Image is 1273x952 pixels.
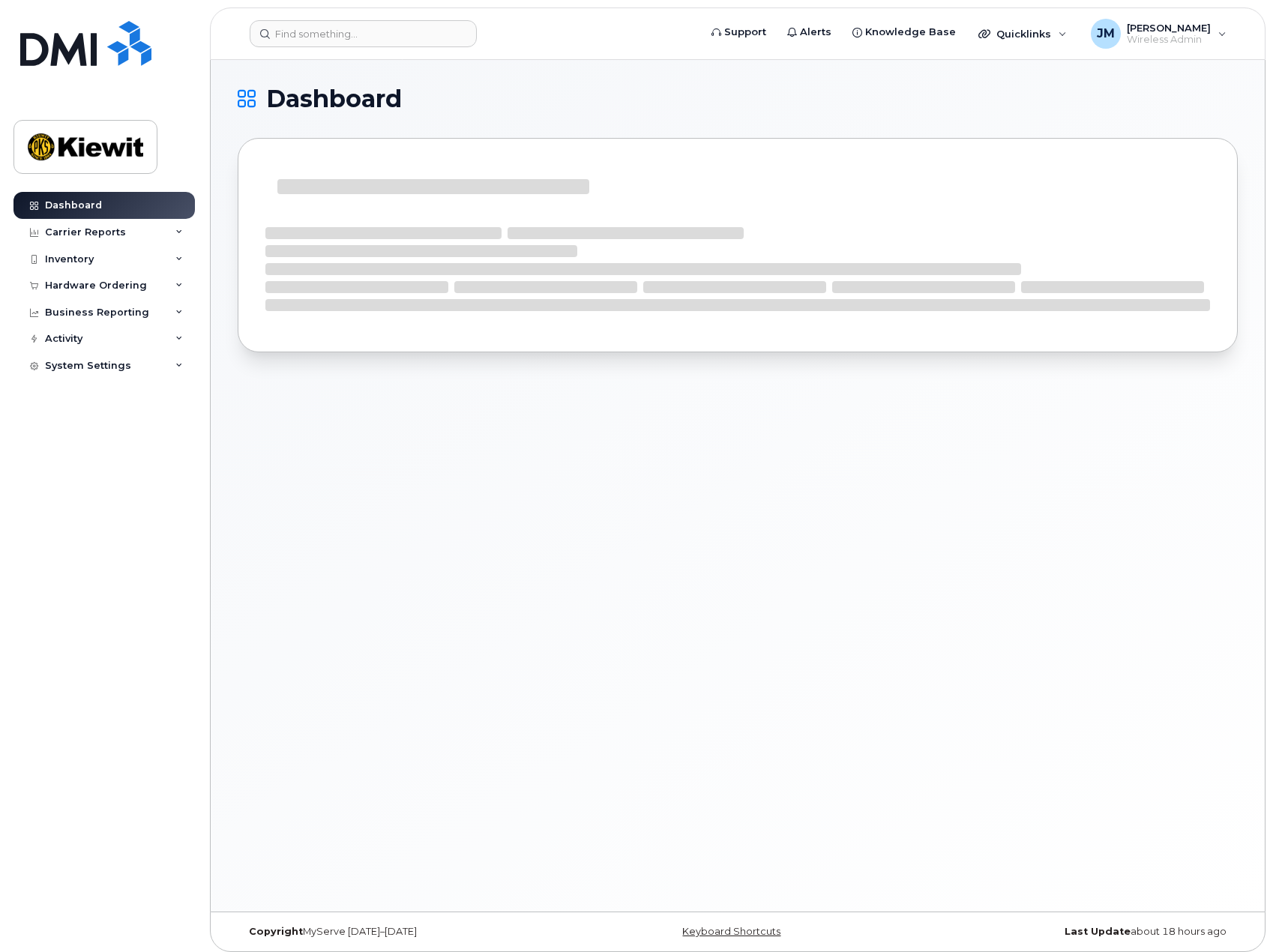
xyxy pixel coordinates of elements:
[249,926,303,937] strong: Copyright
[682,926,780,937] a: Keyboard Shortcuts
[238,926,571,938] div: MyServe [DATE]–[DATE]
[1065,926,1131,937] strong: Last Update
[904,926,1238,938] div: about 18 hours ago
[266,88,402,110] span: Dashboard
